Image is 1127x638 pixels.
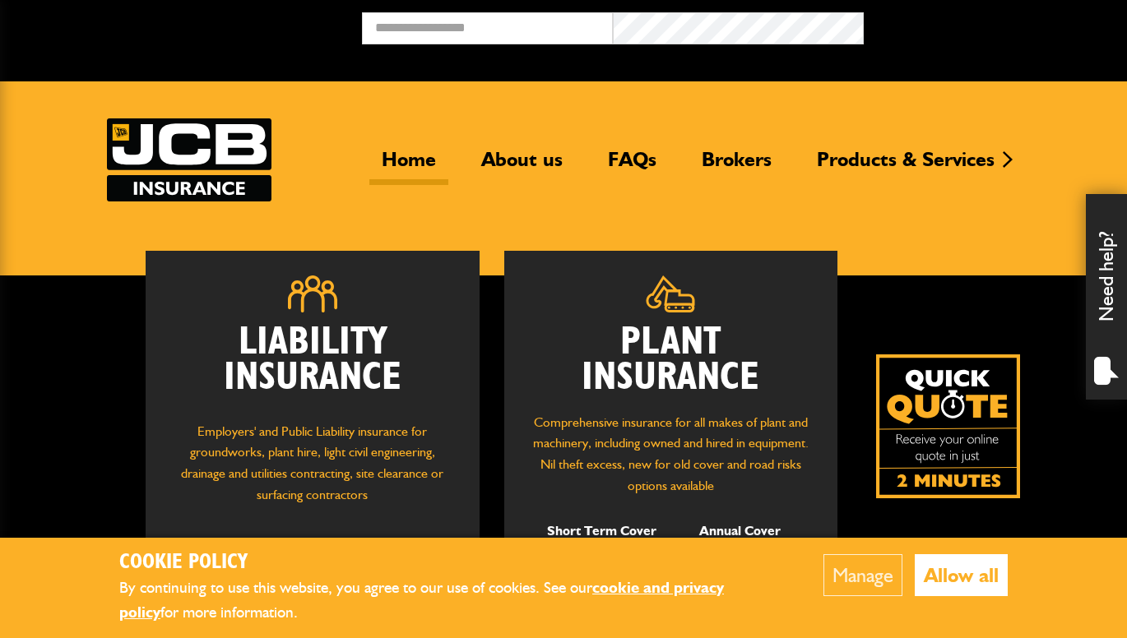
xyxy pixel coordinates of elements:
p: Comprehensive insurance for all makes of plant and machinery, including owned and hired in equipm... [529,412,814,496]
p: Employers' and Public Liability insurance for groundworks, plant hire, light civil engineering, d... [170,421,455,514]
h2: Plant Insurance [529,325,814,395]
button: Allow all [915,554,1008,596]
p: By continuing to use this website, you agree to our use of cookies. See our for more information. [119,576,773,626]
h2: Cookie Policy [119,550,773,576]
button: Broker Login [864,12,1115,38]
p: Short Term Cover [545,520,658,542]
img: Quick Quote [876,354,1020,498]
div: Need help? [1086,194,1127,400]
p: Annual Cover [683,520,796,542]
h2: Liability Insurance [170,325,455,405]
a: Products & Services [805,147,1007,185]
img: JCB Insurance Services logo [107,118,271,201]
a: JCB Insurance Services [107,118,271,201]
button: Manage [823,554,902,596]
a: Brokers [689,147,784,185]
a: About us [469,147,575,185]
a: Home [369,147,448,185]
a: FAQs [596,147,669,185]
a: Get your insurance quote isn just 2-minutes [876,354,1020,498]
